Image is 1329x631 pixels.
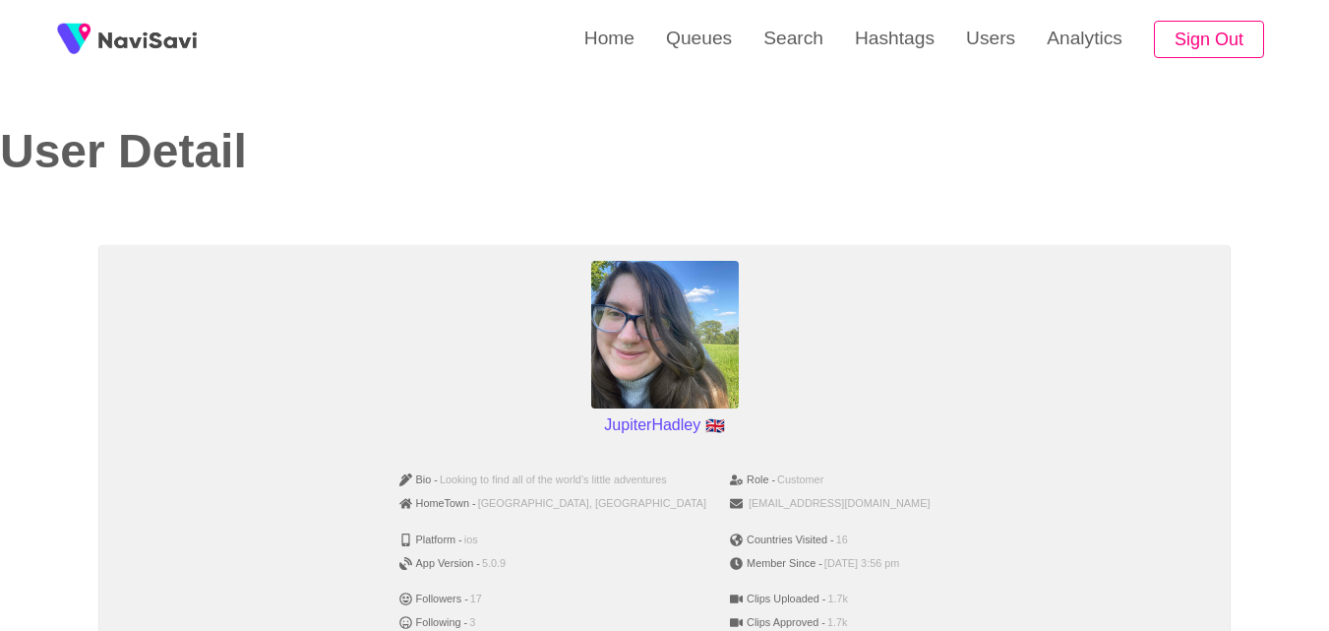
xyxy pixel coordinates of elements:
p: JupiterHadley [596,409,732,442]
span: App Version - [399,557,480,570]
span: 3 [469,616,475,629]
button: Sign Out [1154,21,1264,59]
span: Clips Uploaded - [730,593,825,605]
span: Clips Approved - [730,616,825,629]
span: 16 [836,534,848,546]
span: Countries Visited - [730,534,834,546]
span: ios [464,534,478,546]
span: Followers - [399,593,468,605]
span: Member Since - [730,557,822,570]
span: UK flag [705,418,725,434]
span: Platform - [399,534,462,546]
img: fireSpot [49,15,98,64]
span: Customer [777,473,823,486]
span: 17 [470,593,482,605]
span: 5.0.9 [482,557,506,570]
span: [GEOGRAPHIC_DATA], [GEOGRAPHIC_DATA] [478,497,706,510]
span: [DATE] 3:56 pm [824,557,900,570]
span: Following - [399,616,468,629]
span: 1.7k [828,593,849,605]
span: Role - [730,473,775,486]
span: [EMAIL_ADDRESS][DOMAIN_NAME] [749,497,930,510]
span: 1.7k [827,616,848,629]
img: fireSpot [98,30,197,49]
span: Looking to find all of the world’s little adventures [440,473,667,486]
span: Bio - [399,473,438,486]
span: HomeTown - [399,497,476,510]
